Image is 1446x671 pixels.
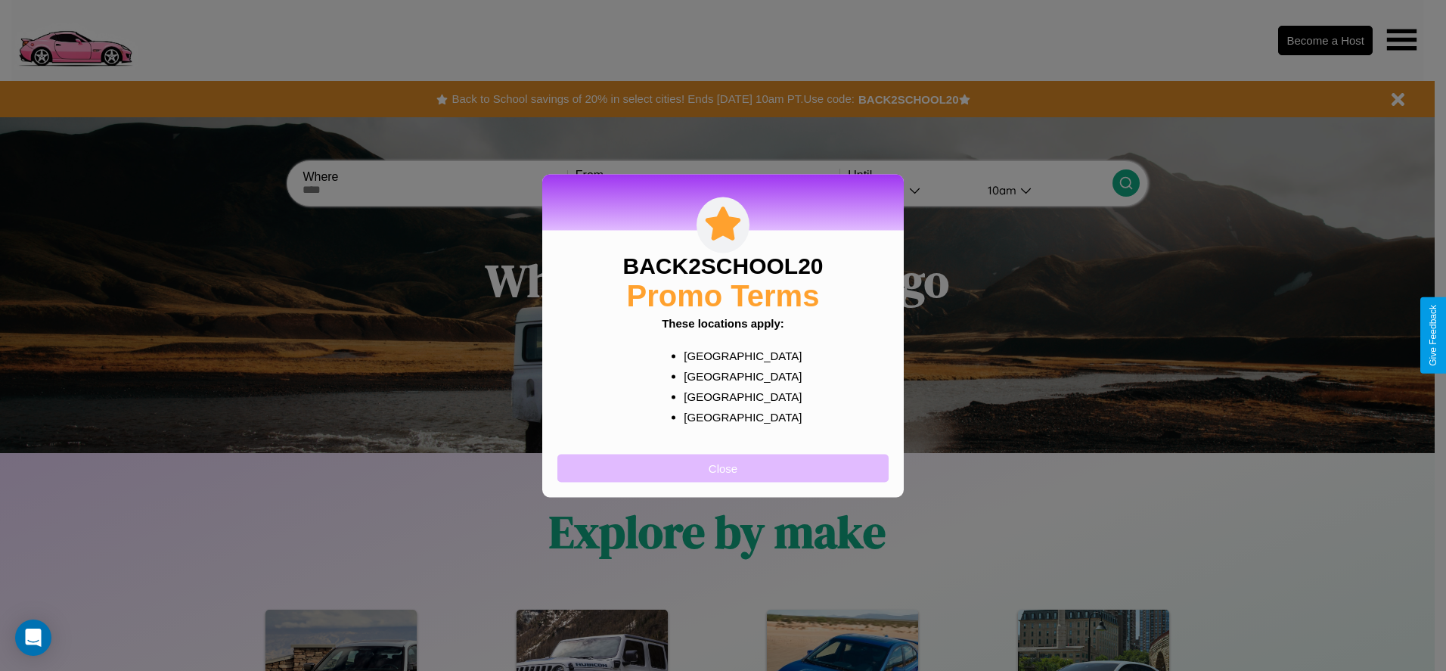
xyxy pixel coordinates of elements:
[684,365,792,386] p: [GEOGRAPHIC_DATA]
[627,278,820,312] h2: Promo Terms
[662,316,784,329] b: These locations apply:
[1428,305,1438,366] div: Give Feedback
[557,454,889,482] button: Close
[15,620,51,656] div: Open Intercom Messenger
[622,253,823,278] h3: BACK2SCHOOL20
[684,386,792,406] p: [GEOGRAPHIC_DATA]
[684,345,792,365] p: [GEOGRAPHIC_DATA]
[684,406,792,427] p: [GEOGRAPHIC_DATA]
